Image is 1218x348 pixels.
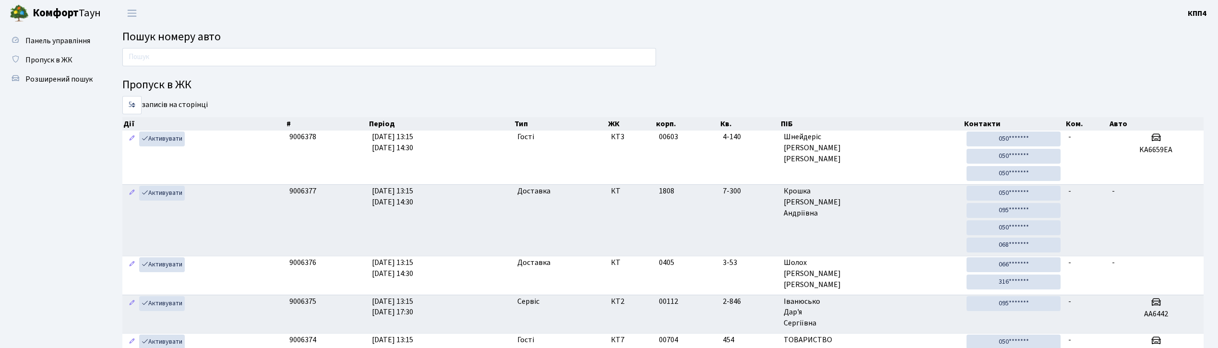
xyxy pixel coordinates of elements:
span: Іванюсько Дар'я Сергіївна [784,296,959,329]
span: Розширений пошук [25,74,93,84]
select: записів на сторінці [122,96,142,114]
a: Активувати [139,186,185,201]
span: Сервіс [517,296,539,307]
span: КТ2 [611,296,651,307]
a: Редагувати [126,296,138,311]
a: Редагувати [126,132,138,146]
span: 9006378 [289,132,316,142]
span: КТ3 [611,132,651,143]
span: - [1068,132,1071,142]
span: Шнейдеріс [PERSON_NAME] [PERSON_NAME] [784,132,959,165]
span: - [1068,296,1071,307]
span: Доставка [517,257,550,268]
span: 1808 [659,186,674,196]
span: 2-846 [723,296,776,307]
a: Активувати [139,257,185,272]
label: записів на сторінці [122,96,208,114]
th: Дії [122,117,286,131]
input: Пошук [122,48,656,66]
th: Кв. [719,117,780,131]
th: Ком. [1065,117,1109,131]
span: 454 [723,335,776,346]
h5: АА6442 [1112,310,1200,319]
a: Панель управління [5,31,101,50]
h5: KA6659EA [1112,145,1200,155]
a: Розширений пошук [5,70,101,89]
th: Тип [513,117,607,131]
span: - [1112,186,1115,196]
span: Доставка [517,186,550,197]
span: КТ [611,257,651,268]
span: 9006374 [289,335,316,345]
a: Активувати [139,296,185,311]
span: КТ7 [611,335,651,346]
span: 00704 [659,335,678,345]
a: Пропуск в ЖК [5,50,101,70]
span: Панель управління [25,36,90,46]
span: [DATE] 13:15 [DATE] 17:30 [372,296,413,318]
span: 9006377 [289,186,316,196]
a: Редагувати [126,257,138,272]
span: [DATE] 13:15 [DATE] 14:30 [372,257,413,279]
th: корп. [655,117,719,131]
th: Контакти [963,117,1065,131]
b: Комфорт [33,5,79,21]
span: 00603 [659,132,678,142]
span: 00112 [659,296,678,307]
span: 9006376 [289,257,316,268]
span: Гості [517,132,534,143]
span: [DATE] 13:15 [DATE] 14:30 [372,132,413,153]
h4: Пропуск в ЖК [122,78,1204,92]
th: Авто [1109,117,1204,131]
span: КТ [611,186,651,197]
span: Пошук номеру авто [122,28,221,45]
span: [DATE] 13:15 [DATE] 14:30 [372,186,413,207]
span: 4-140 [723,132,776,143]
span: 9006375 [289,296,316,307]
th: # [286,117,368,131]
span: 7-300 [723,186,776,197]
img: logo.png [10,4,29,23]
span: 3-53 [723,257,776,268]
span: - [1068,186,1071,196]
span: 0405 [659,257,674,268]
th: Період [368,117,513,131]
a: Редагувати [126,186,138,201]
a: Активувати [139,132,185,146]
span: - [1068,335,1071,345]
span: Гості [517,335,534,346]
span: Пропуск в ЖК [25,55,72,65]
span: - [1112,257,1115,268]
span: - [1068,257,1071,268]
th: ПІБ [780,117,963,131]
span: Шолох [PERSON_NAME] [PERSON_NAME] [784,257,959,290]
button: Переключити навігацію [120,5,144,21]
span: Таун [33,5,101,22]
a: КПП4 [1188,8,1206,19]
span: Крошка [PERSON_NAME] Андріївна [784,186,959,219]
th: ЖК [607,117,655,131]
